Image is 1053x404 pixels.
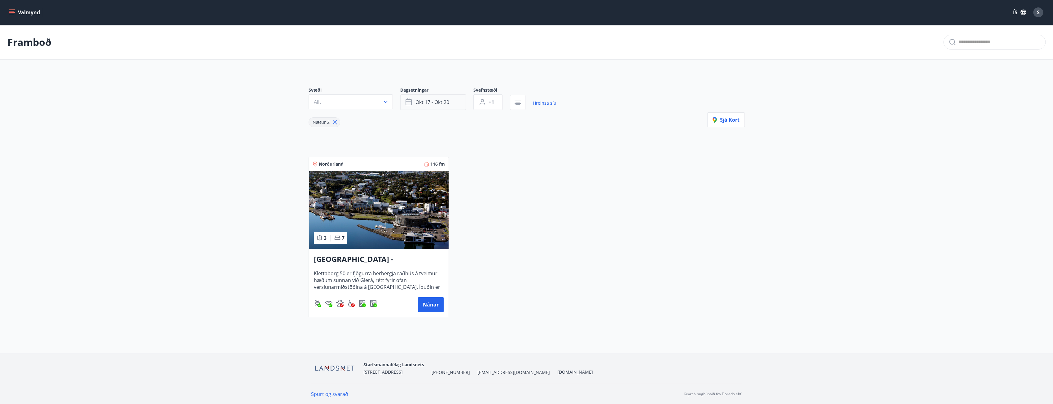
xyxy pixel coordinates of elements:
[313,119,330,125] span: Nætur 2
[533,96,556,110] a: Hreinsa síu
[314,254,444,265] h3: [GEOGRAPHIC_DATA] - [GEOGRAPHIC_DATA] 50
[358,300,366,307] div: Uppþvottavél
[432,369,470,376] span: [PHONE_NUMBER]
[370,300,377,307] div: Þvottavél
[319,161,344,167] span: Norðurland
[363,362,424,367] span: Starfsmannafélag Landsnets
[557,369,593,375] a: [DOMAIN_NAME]
[1031,5,1046,20] button: S
[309,117,340,127] div: Nætur 2
[400,94,466,110] button: okt 17 - okt 20
[347,300,355,307] img: 8IYIKVZQyRlUC6HQIIUSdjpPGRncJsz2RzLgWvp4.svg
[684,391,742,397] p: Keyrt á hugbúnaði frá Dorado ehf.
[7,35,51,49] p: Framboð
[707,112,745,127] button: Sjá kort
[325,300,332,307] div: Þráðlaust net
[311,391,348,397] a: Spurt og svarað
[324,235,327,241] span: 3
[314,98,321,105] span: Allt
[363,369,403,375] span: [STREET_ADDRESS]
[1037,9,1040,16] span: S
[473,87,510,94] span: Svefnstæði
[309,171,449,249] img: Paella dish
[336,300,344,307] div: Gæludýr
[370,300,377,307] img: Dl16BY4EX9PAW649lg1C3oBuIaAsR6QVDQBO2cTm.svg
[309,87,400,94] span: Svæði
[325,300,332,307] img: HJRyFFsYp6qjeUYhR4dAD8CaCEsnIFYZ05miwXoh.svg
[473,94,502,110] button: +1
[314,300,321,307] img: ZXjrS3QKesehq6nQAPjaRuRTI364z8ohTALB4wBr.svg
[314,300,321,307] div: Gasgrill
[309,94,393,109] button: Allt
[418,297,444,312] button: Nánar
[342,235,344,241] span: 7
[430,161,445,167] span: 116 fm
[311,362,358,375] img: F8tEiQha8Un3Ar3CAbbmu1gOVkZAt1bcWyF3CjFc.png
[489,99,494,106] span: +1
[347,300,355,307] div: Aðgengi fyrir hjólastól
[713,116,739,123] span: Sjá kort
[336,300,344,307] img: pxcaIm5dSOV3FS4whs1soiYWTwFQvksT25a9J10C.svg
[358,300,366,307] img: 7hj2GulIrg6h11dFIpsIzg8Ak2vZaScVwTihwv8g.svg
[1010,7,1029,18] button: ÍS
[415,99,449,106] span: okt 17 - okt 20
[400,87,473,94] span: Dagsetningar
[477,369,550,376] span: [EMAIL_ADDRESS][DOMAIN_NAME]
[314,270,444,290] span: Klettaborg 50 er fjögurra herbergja raðhús á tveimur hæðum sunnan við Glerá, rétt fyrir ofan vers...
[7,7,42,18] button: menu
